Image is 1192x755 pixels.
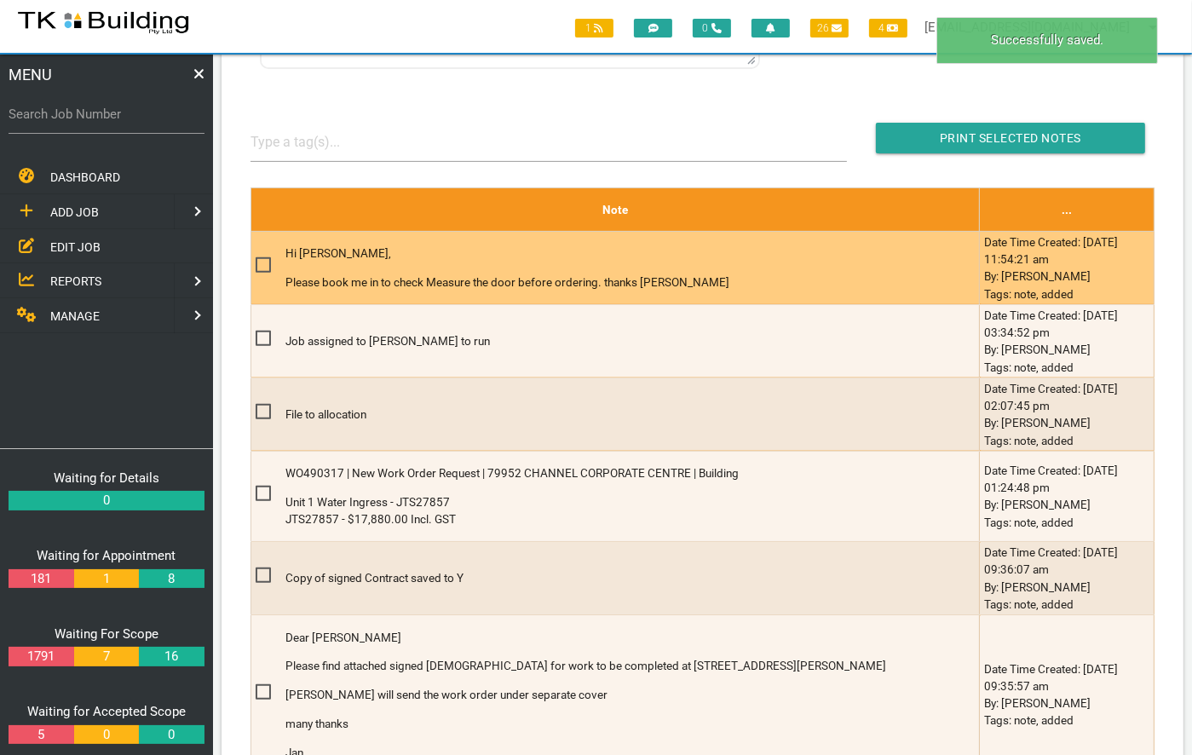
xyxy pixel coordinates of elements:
[980,304,1155,377] td: Date Time Created: [DATE] 03:34:52 pm By: [PERSON_NAME] Tags: note, added
[250,187,979,231] th: Note
[285,274,933,291] p: Please book me in to check Measure the door before ordering. thanks [PERSON_NAME]
[9,105,204,124] label: Search Job Number
[50,274,101,288] span: REPORTS
[980,377,1155,451] td: Date Time Created: [DATE] 02:07:45 pm By: [PERSON_NAME] Tags: note, added
[285,657,933,674] p: Please find attached signed [DEMOGRAPHIC_DATA] for work to be completed at [STREET_ADDRESS][PERSO...
[693,19,731,37] span: 0
[285,629,933,646] p: Dear [PERSON_NAME]
[50,309,100,323] span: MANAGE
[285,686,933,703] p: [PERSON_NAME] will send the work order under separate cover
[139,647,204,666] a: 16
[285,493,933,528] p: Unit 1 Water Ingress - JTS27857 JTS27857 - $17,880.00 Incl. GST
[250,123,378,161] input: Type a tag(s)...
[285,569,933,586] p: Copy of signed Contract saved to Y
[980,451,1155,541] td: Date Time Created: [DATE] 01:24:48 pm By: [PERSON_NAME] Tags: note, added
[9,725,73,745] a: 5
[980,542,1155,615] td: Date Time Created: [DATE] 09:36:07 am By: [PERSON_NAME] Tags: note, added
[285,464,933,481] p: WO490317 | New Work Order Request | 79952 CHANNEL CORPORATE CENTRE | Building
[936,17,1158,64] div: Successfully saved.
[9,63,52,86] span: MENU
[17,9,190,36] img: s3file
[50,205,99,219] span: ADD JOB
[9,569,73,589] a: 181
[285,245,933,262] p: Hi [PERSON_NAME],
[55,626,158,642] a: Waiting For Scope
[869,19,907,37] span: 4
[74,569,139,589] a: 1
[9,491,204,510] a: 0
[139,569,204,589] a: 8
[37,548,176,563] a: Waiting for Appointment
[285,406,933,423] p: File to allocation
[980,231,1155,304] td: Date Time Created: [DATE] 11:54:21 am By: [PERSON_NAME] Tags: note, added
[980,187,1155,231] th: ...
[876,123,1145,153] input: Print Selected Notes
[74,725,139,745] a: 0
[139,725,204,745] a: 0
[285,715,933,732] p: many thanks
[50,170,120,184] span: DASHBOARD
[74,647,139,666] a: 7
[9,647,73,666] a: 1791
[810,19,849,37] span: 26
[27,704,186,719] a: Waiting for Accepted Scope
[54,470,159,486] a: Waiting for Details
[50,239,101,253] span: EDIT JOB
[575,19,613,37] span: 1
[747,49,756,65] div: Press the Up and Down arrow keys to resize the editor.
[285,332,933,349] p: Job assigned to [PERSON_NAME] to run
